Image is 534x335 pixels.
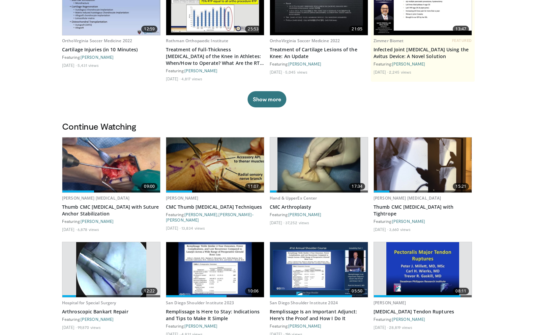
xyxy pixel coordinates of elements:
span: 09:00 [141,183,157,190]
a: CMC Thumb [MEDICAL_DATA] Techniques [166,204,264,210]
a: [PERSON_NAME] [288,324,321,328]
span: 21:05 [349,26,365,32]
li: 3,660 views [389,227,411,232]
li: [DATE] [270,69,284,75]
li: 99,870 views [78,325,101,330]
a: 10:06 [166,242,264,297]
span: 15:21 [453,183,469,190]
li: 37,252 views [285,220,309,225]
div: Featuring: [62,316,160,322]
div: Featuring: [62,218,160,224]
li: [DATE] [374,227,388,232]
img: cb2b7119-6c85-44eb-a737-d68b25285a75.620x360_q85_upscale.jpg [270,242,368,297]
a: [PERSON_NAME] [184,68,217,73]
div: Featuring: [374,316,472,322]
li: 13,834 views [181,225,205,231]
li: [DATE] [166,76,180,81]
a: [PERSON_NAME] [288,61,321,66]
a: 15:21 [374,137,472,192]
li: [DATE] [62,227,77,232]
span: 12:22 [141,288,157,294]
li: 5,045 views [285,69,307,75]
a: Hand & UpperEx Center [270,195,317,201]
a: Remplissage Is Here to Stay: Indications and Tips to Make It Simple [166,308,264,322]
img: 6c4ab8d9-ead7-46ab-bb92-4bf4fe9ee6dd.620x360_q85_upscale.jpg [62,137,160,192]
span: 08:11 [453,288,469,294]
a: Remplissage Is an Important Adjunct: Here's the Proof and How I Do It [270,308,368,322]
a: 09:00 [62,137,160,192]
span: 05:50 [349,288,365,294]
a: [PERSON_NAME] [81,219,114,224]
li: 2,245 views [389,69,411,75]
span: 17:34 [349,183,365,190]
a: 08:11 [374,242,472,297]
a: Thumb CMC [MEDICAL_DATA] with Suture Anchor Stabilization [62,204,160,217]
li: 6,878 views [78,227,99,232]
div: Featuring: [270,323,368,329]
button: Show more [247,91,286,107]
a: 17:34 [270,137,368,192]
span: 13:47 [453,26,469,32]
li: [DATE] [166,225,180,231]
a: [PERSON_NAME] [392,317,425,321]
img: 08bc6ee6-87c4-498d-b9ad-209c97b58688.620x360_q85_upscale.jpg [166,137,264,192]
a: [PERSON_NAME] [166,195,199,201]
img: 10039_3.png.620x360_q85_upscale.jpg [76,242,146,297]
h3: Continue Watching [62,121,472,132]
a: [PERSON_NAME]-[PERSON_NAME] [166,212,254,222]
a: Thumb CMC [MEDICAL_DATA] with Tightrope [374,204,472,217]
a: [PERSON_NAME] [81,317,114,321]
a: Zimmer Biomet [374,38,404,44]
a: 05:50 [270,242,368,297]
a: [PERSON_NAME] [MEDICAL_DATA] [374,195,441,201]
li: [DATE] [374,69,388,75]
img: 54618_0000_3.png.620x360_q85_upscale.jpg [277,137,360,192]
img: 159936_0000_1.png.620x360_q85_upscale.jpg [386,242,459,297]
li: [DATE] [62,62,77,68]
div: Featuring: , [166,212,264,223]
span: FEATURED [452,38,472,43]
a: [PERSON_NAME] [392,61,425,66]
a: 11:07 [166,137,264,192]
a: Treatment of Cartilage Lesions of the Knee: An Update [270,46,368,60]
span: 12:59 [141,26,157,32]
div: Featuring: [270,61,368,67]
a: San Diego Shoulder Institute 2023 [166,300,234,306]
div: Featuring: [374,218,472,224]
a: [PERSON_NAME] [288,212,321,217]
span: 10:06 [245,288,261,294]
span: 25:53 [245,26,261,32]
a: [PERSON_NAME] [184,212,217,217]
img: 4a462b4a-6c39-421f-a1fa-eb3dbed9f0aa.620x360_q85_upscale.jpg [166,242,264,297]
li: 5,431 views [78,62,99,68]
a: [PERSON_NAME] [184,324,217,328]
a: Rothman Orthopaedic Institute [166,38,228,44]
div: Featuring: [166,68,264,73]
a: San Diego Shoulder Institute 2024 [270,300,338,306]
li: 28,819 views [389,325,412,330]
a: [PERSON_NAME] [392,219,425,224]
a: OrthoVirginia Soccer Medicine 2022 [62,38,132,44]
a: [PERSON_NAME] [MEDICAL_DATA] [62,195,129,201]
span: 11:07 [245,183,261,190]
li: [DATE] [270,220,284,225]
img: afeccd23-f25d-4fc3-b659-b6e17888b5e8.620x360_q85_upscale.jpg [374,137,472,192]
a: [PERSON_NAME] [374,300,406,306]
a: Hospital for Special Surgery [62,300,116,306]
a: Treatment of Full-Thickness [MEDICAL_DATA] of the Knee in Athletes: When/How to Operate? What Are... [166,46,264,67]
a: 12:22 [62,242,160,297]
a: CMC Arthroplasty [270,204,368,210]
div: Featuring: [62,54,160,60]
li: 4,817 views [181,76,202,81]
a: Arthroscopic Bankart Repair [62,308,160,315]
div: Featuring: [374,61,472,67]
div: Featuring: [270,212,368,217]
a: Cartilage Injuries (in 10 Minutes) [62,46,160,53]
li: [DATE] [374,325,388,330]
a: OrthoVirginia Soccer Medicine 2022 [270,38,340,44]
a: Infected Joint [MEDICAL_DATA] Using the Avitus Device: A Novel Solution [374,46,472,60]
a: [PERSON_NAME] [81,55,114,59]
a: [MEDICAL_DATA] Tendon Ruptures [374,308,472,315]
li: [DATE] [62,325,77,330]
div: Featuring: [166,323,264,329]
